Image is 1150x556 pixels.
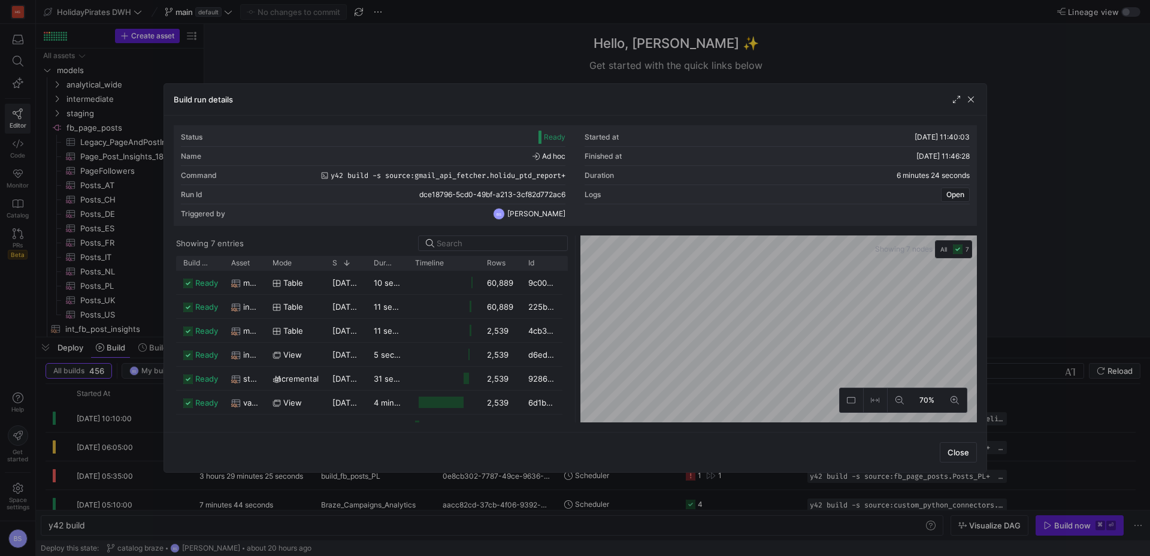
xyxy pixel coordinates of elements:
[480,271,521,294] div: 60,889
[897,171,970,180] y42-duration: 6 minutes 24 seconds
[915,132,970,141] span: [DATE] 11:40:03
[521,271,562,294] div: 9c0098d6-fca2-46cc-9ec7-7811fefa11c7
[916,152,970,161] span: [DATE] 11:46:28
[195,343,218,367] span: ready
[243,367,258,391] span: stg_holidu_rev
[480,295,521,318] div: 60,889
[480,391,521,414] div: 2,539
[181,152,201,161] div: Name
[181,191,202,199] div: Run Id
[243,343,258,367] span: int_holidu_rev
[176,415,562,439] div: Press SPACE to select this row.
[332,278,390,288] span: [DATE] 11:46:17
[195,319,218,343] span: ready
[374,350,413,359] y42-duration: 5 seconds
[283,319,303,343] span: table
[521,367,562,390] div: 92860552-07ee-4b3e-83f7-3f21f61e5e80
[966,246,969,253] span: 7
[243,391,258,415] span: validated_holidu_ptd_report
[480,319,521,342] div: 2,539
[332,302,392,312] span: [DATE] 11:46:05
[195,391,218,415] span: ready
[940,442,977,463] button: Close
[480,367,521,390] div: 2,539
[480,343,521,366] div: 2,539
[521,343,562,366] div: d6ed9e70-89a3-448a-bf07-f9b45d4acc65
[521,415,562,438] div: ebf22253-2a19-4468-950f-03f299406b26
[528,259,534,267] span: Id
[231,259,250,267] span: Asset
[332,398,392,407] span: [DATE] 11:40:30
[374,259,392,267] span: Duration
[283,415,303,439] span: table
[181,171,217,180] div: Command
[176,295,562,319] div: Press SPACE to select this row.
[507,210,565,218] span: [PERSON_NAME]
[176,319,562,343] div: Press SPACE to select this row.
[332,259,338,267] span: Started at
[374,326,415,336] y42-duration: 11 seconds
[331,171,565,180] span: y42 build -s source:gmail_api_fetcher.holidu_ptd_report+
[374,374,416,383] y42-duration: 31 seconds
[332,422,392,431] span: [DATE] 11:40:05
[585,133,619,141] div: Started at
[181,133,202,141] div: Status
[243,415,258,439] span: holidu_ptd_report
[195,295,218,319] span: ready
[283,271,303,295] span: table
[332,326,392,336] span: [DATE] 11:46:05
[374,302,415,312] y42-duration: 11 seconds
[176,238,244,248] div: Showing 7 entries
[374,422,417,431] y42-duration: 24 seconds
[585,152,622,161] div: Finished at
[585,171,614,180] div: Duration
[948,448,969,457] span: Close
[544,133,565,141] span: Ready
[283,295,303,319] span: table
[415,259,444,267] span: Timeline
[195,271,218,295] span: ready
[181,210,225,218] div: Triggered by
[332,350,392,359] span: [DATE] 11:45:59
[419,191,565,199] span: dce18796-5cd0-49bf-a213-3cf82d772ac6
[195,415,218,439] span: ready
[532,152,565,161] span: Ad hoc
[940,244,947,254] span: All
[176,391,562,415] div: Press SPACE to select this row.
[332,374,391,383] span: [DATE] 11:45:27
[283,343,302,367] span: view
[493,208,505,220] div: BS
[480,415,521,438] div: 2,539
[243,295,258,319] span: int_all_partner_rev
[374,398,457,407] y42-duration: 4 minutes 56 seconds
[174,95,233,104] h3: Build run details
[437,238,560,248] input: Search
[176,343,562,367] div: Press SPACE to select this row.
[521,295,562,318] div: 225bc1ab-aaac-4a0d-a68f-57612138650c
[521,391,562,414] div: 6d1ba0a4-de55-460a-a138-514243ac8862
[585,191,601,199] div: Logs
[195,367,218,391] span: ready
[917,394,937,407] span: 70%
[521,319,562,342] div: 4cb3ca4a-a4a2-4e15-a14f-b32baca26572
[176,367,562,391] div: Press SPACE to select this row.
[243,271,258,295] span: mart_partner_performance
[487,259,506,267] span: Rows
[243,319,258,343] span: mart_holidu_partner
[912,388,943,412] button: 70%
[275,367,319,391] span: incremental
[183,259,208,267] span: Build status
[176,271,562,295] div: Press SPACE to select this row.
[941,188,970,202] button: Open
[374,278,416,288] y42-duration: 10 seconds
[273,259,292,267] span: Mode
[875,245,935,253] span: Showing 7 nodes
[946,191,964,199] span: Open
[283,391,302,415] span: view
